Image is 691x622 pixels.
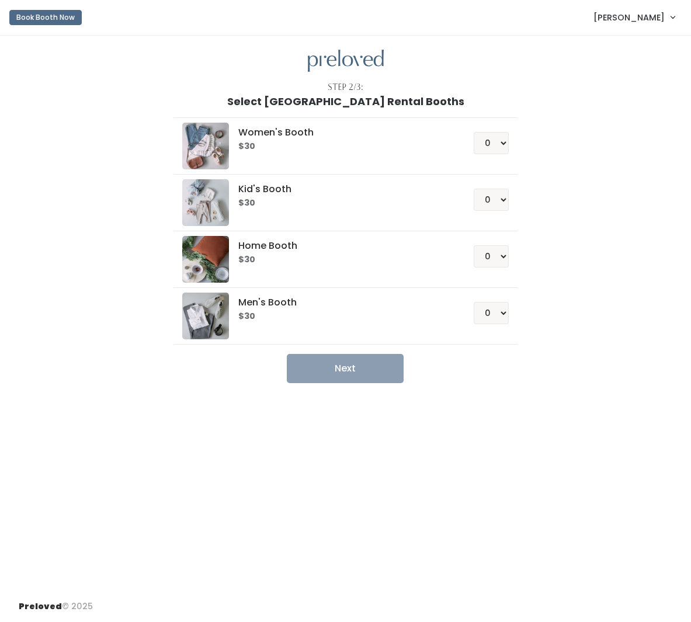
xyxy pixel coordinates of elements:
[238,255,446,265] h6: $30
[287,354,404,383] button: Next
[238,184,446,194] h5: Kid's Booth
[227,96,464,107] h1: Select [GEOGRAPHIC_DATA] Rental Booths
[582,5,686,30] a: [PERSON_NAME]
[238,312,446,321] h6: $30
[182,236,229,283] img: preloved logo
[182,179,229,226] img: preloved logo
[238,241,446,251] h5: Home Booth
[238,199,446,208] h6: $30
[19,600,62,612] span: Preloved
[9,10,82,25] button: Book Booth Now
[238,127,446,138] h5: Women's Booth
[182,123,229,169] img: preloved logo
[308,50,384,72] img: preloved logo
[238,297,446,308] h5: Men's Booth
[238,142,446,151] h6: $30
[9,5,82,30] a: Book Booth Now
[328,81,363,93] div: Step 2/3:
[19,591,93,613] div: © 2025
[593,11,665,24] span: [PERSON_NAME]
[182,293,229,339] img: preloved logo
